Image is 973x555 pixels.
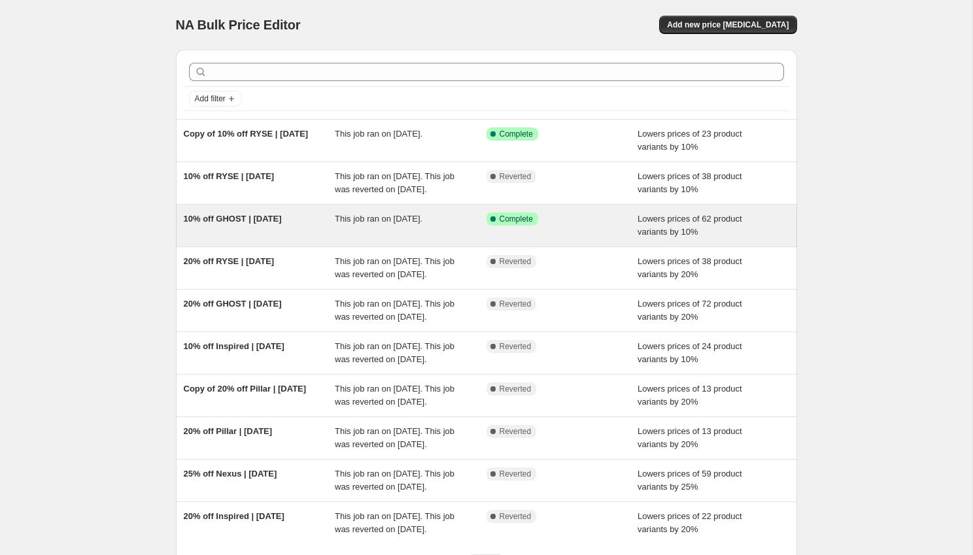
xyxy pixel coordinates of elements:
[184,129,309,139] span: Copy of 10% off RYSE | [DATE]
[500,214,533,224] span: Complete
[176,18,301,32] span: NA Bulk Price Editor
[659,16,796,34] button: Add new price [MEDICAL_DATA]
[500,129,533,139] span: Complete
[500,469,532,479] span: Reverted
[638,214,742,237] span: Lowers prices of 62 product variants by 10%
[638,256,742,279] span: Lowers prices of 38 product variants by 20%
[500,299,532,309] span: Reverted
[638,299,742,322] span: Lowers prices of 72 product variants by 20%
[500,341,532,352] span: Reverted
[500,511,532,522] span: Reverted
[638,384,742,407] span: Lowers prices of 13 product variants by 20%
[335,129,422,139] span: This job ran on [DATE].
[184,511,284,521] span: 20% off Inspired | [DATE]
[638,469,742,492] span: Lowers prices of 59 product variants by 25%
[335,341,454,364] span: This job ran on [DATE]. This job was reverted on [DATE].
[184,256,275,266] span: 20% off RYSE | [DATE]
[500,256,532,267] span: Reverted
[638,129,742,152] span: Lowers prices of 23 product variants by 10%
[335,256,454,279] span: This job ran on [DATE]. This job was reverted on [DATE].
[184,426,273,436] span: 20% off Pillar | [DATE]
[500,384,532,394] span: Reverted
[638,511,742,534] span: Lowers prices of 22 product variants by 20%
[335,171,454,194] span: This job ran on [DATE]. This job was reverted on [DATE].
[500,171,532,182] span: Reverted
[184,171,275,181] span: 10% off RYSE | [DATE]
[195,93,226,104] span: Add filter
[335,214,422,224] span: This job ran on [DATE].
[184,341,284,351] span: 10% off Inspired | [DATE]
[189,91,241,107] button: Add filter
[500,426,532,437] span: Reverted
[638,341,742,364] span: Lowers prices of 24 product variants by 10%
[335,511,454,534] span: This job ran on [DATE]. This job was reverted on [DATE].
[184,384,307,394] span: Copy of 20% off Pillar | [DATE]
[335,299,454,322] span: This job ran on [DATE]. This job was reverted on [DATE].
[184,214,282,224] span: 10% off GHOST | [DATE]
[335,426,454,449] span: This job ran on [DATE]. This job was reverted on [DATE].
[335,469,454,492] span: This job ran on [DATE]. This job was reverted on [DATE].
[335,384,454,407] span: This job ran on [DATE]. This job was reverted on [DATE].
[184,469,277,479] span: 25% off Nexus | [DATE]
[667,20,789,30] span: Add new price [MEDICAL_DATA]
[184,299,282,309] span: 20% off GHOST | [DATE]
[638,426,742,449] span: Lowers prices of 13 product variants by 20%
[638,171,742,194] span: Lowers prices of 38 product variants by 10%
